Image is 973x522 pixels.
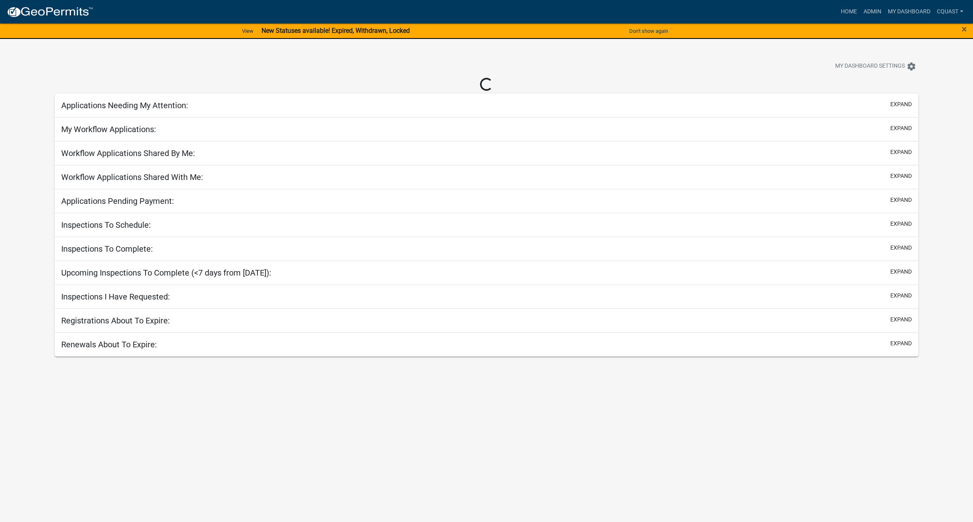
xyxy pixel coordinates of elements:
button: expand [890,244,912,252]
a: cquast [934,4,967,19]
a: My Dashboard [885,4,934,19]
button: expand [890,315,912,324]
button: expand [890,196,912,204]
button: My Dashboard Settingssettings [829,58,923,74]
span: × [962,24,967,35]
button: expand [890,267,912,276]
a: Home [838,4,860,19]
button: expand [890,339,912,348]
h5: Inspections I Have Requested: [61,292,170,302]
a: View [239,24,257,38]
h5: Applications Pending Payment: [61,196,174,206]
button: expand [890,148,912,156]
h5: Workflow Applications Shared By Me: [61,148,195,158]
h5: Inspections To Complete: [61,244,153,254]
button: expand [890,124,912,133]
h5: Workflow Applications Shared With Me: [61,172,203,182]
button: expand [890,172,912,180]
h5: Registrations About To Expire: [61,316,170,325]
strong: New Statuses available! Expired, Withdrawn, Locked [261,27,410,34]
button: Close [962,24,967,34]
button: expand [890,291,912,300]
button: Don't show again [626,24,671,38]
h5: Inspections To Schedule: [61,220,151,230]
h5: Renewals About To Expire: [61,340,157,349]
h5: My Workflow Applications: [61,124,156,134]
h5: Upcoming Inspections To Complete (<7 days from [DATE]): [61,268,271,278]
span: My Dashboard Settings [835,62,905,71]
button: expand [890,100,912,109]
i: settings [907,62,916,71]
h5: Applications Needing My Attention: [61,101,188,110]
a: Admin [860,4,885,19]
button: expand [890,220,912,228]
